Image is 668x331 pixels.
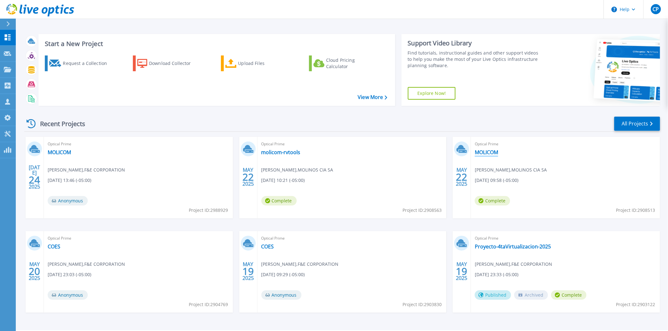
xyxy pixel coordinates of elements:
[514,290,548,300] span: Archived
[45,40,387,47] h3: Start a New Project
[403,301,442,308] span: Project ID: 2903830
[261,196,297,206] span: Complete
[456,174,468,180] span: 22
[48,149,71,155] a: MOLICOM
[48,166,125,173] span: [PERSON_NAME] , F&E CORPORATION
[149,57,200,70] div: Download Collector
[242,165,254,189] div: MAY 2025
[475,149,498,155] a: MOLICOM
[48,141,229,148] span: Optical Prime
[242,269,254,274] span: 19
[261,243,274,250] a: COES
[48,271,91,278] span: [DATE] 23:03 (-05:00)
[189,301,228,308] span: Project ID: 2904769
[616,207,655,214] span: Project ID: 2908513
[28,260,40,283] div: MAY 2025
[475,243,551,250] a: Proyecto-4taVirtualizacion-2025
[614,117,660,131] a: All Projects
[475,261,552,268] span: [PERSON_NAME] , F&E CORPORATION
[63,57,113,70] div: Request a Collection
[653,7,659,12] span: CP
[238,57,289,70] div: Upload Files
[261,141,443,148] span: Optical Prime
[456,165,468,189] div: MAY 2025
[133,55,203,71] a: Download Collector
[475,235,656,242] span: Optical Prime
[242,260,254,283] div: MAY 2025
[189,207,228,214] span: Project ID: 2988929
[456,260,468,283] div: MAY 2025
[261,177,305,184] span: [DATE] 10:21 (-05:00)
[475,166,547,173] span: [PERSON_NAME] , MOLINOS CIA SA
[221,55,291,71] a: Upload Files
[408,50,540,69] div: Find tutorials, instructional guides and other support videos to help you make the most of your L...
[48,235,229,242] span: Optical Prime
[261,261,339,268] span: [PERSON_NAME] , F&E CORPORATION
[475,271,518,278] span: [DATE] 23:33 (-05:00)
[475,290,511,300] span: Published
[29,269,40,274] span: 20
[29,177,40,183] span: 24
[403,207,442,214] span: Project ID: 2908563
[475,141,656,148] span: Optical Prime
[28,165,40,189] div: [DATE] 2025
[261,149,301,155] a: molicom-rvtools
[475,177,518,184] span: [DATE] 09:58 (-05:00)
[616,301,655,308] span: Project ID: 2903122
[475,196,510,206] span: Complete
[261,271,305,278] span: [DATE] 09:29 (-05:00)
[24,116,94,131] div: Recent Projects
[309,55,379,71] a: Cloud Pricing Calculator
[456,269,468,274] span: 19
[261,290,301,300] span: Anonymous
[48,177,91,184] span: [DATE] 13:46 (-05:00)
[48,290,88,300] span: Anonymous
[48,196,88,206] span: Anonymous
[408,87,456,100] a: Explore Now!
[408,39,540,47] div: Support Video Library
[261,235,443,242] span: Optical Prime
[551,290,587,300] span: Complete
[261,166,333,173] span: [PERSON_NAME] , MOLINOS CIA SA
[45,55,115,71] a: Request a Collection
[242,174,254,180] span: 22
[48,243,60,250] a: COES
[358,94,387,100] a: View More
[48,261,125,268] span: [PERSON_NAME] , F&E CORPORATION
[326,57,377,70] div: Cloud Pricing Calculator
